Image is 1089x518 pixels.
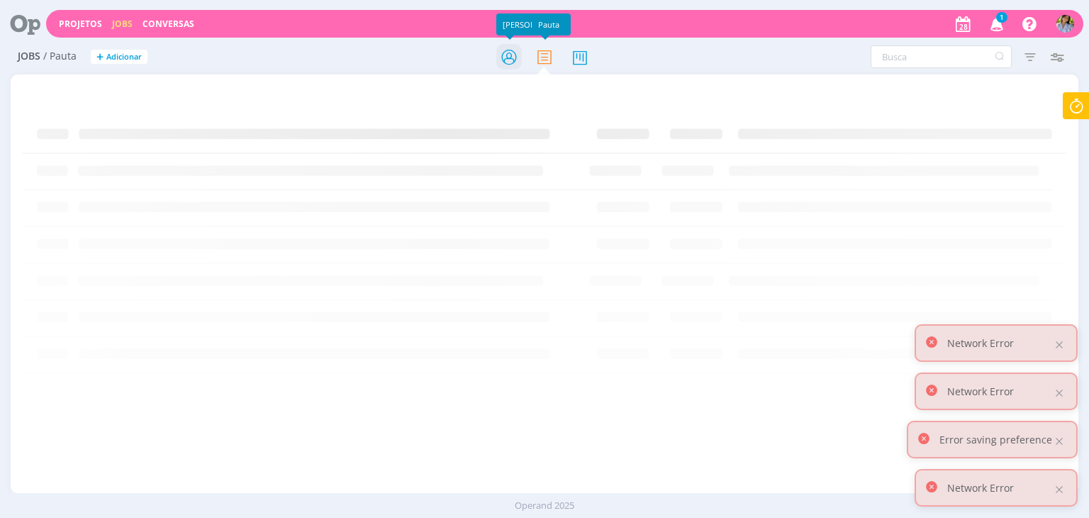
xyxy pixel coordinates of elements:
a: Conversas [143,18,194,30]
input: Busca [871,45,1012,68]
div: Pauta [532,13,566,35]
a: Jobs [112,18,133,30]
button: 1 [981,11,1010,37]
p: Network Error [947,480,1014,495]
div: [PERSON_NAME] [496,13,571,35]
img: A [1056,15,1074,33]
a: Projetos [59,18,102,30]
button: Conversas [138,18,199,30]
span: / Pauta [43,50,77,62]
p: Network Error [947,336,1014,351]
span: Adicionar [106,53,142,62]
button: Projetos [55,18,106,30]
p: Network Error [947,384,1014,399]
span: Jobs [18,50,40,62]
span: 1 [996,12,1007,23]
button: +Adicionar [91,50,147,65]
button: A [1056,11,1075,36]
p: Error saving preference [939,432,1052,447]
button: Jobs [108,18,137,30]
span: + [96,50,104,65]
